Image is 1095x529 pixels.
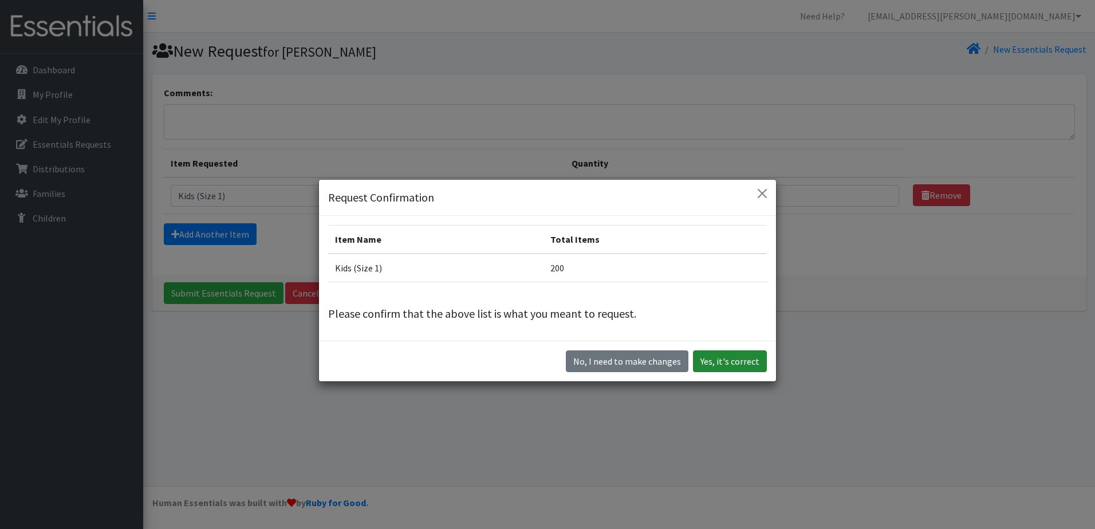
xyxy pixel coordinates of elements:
[566,350,688,372] button: No I need to make changes
[328,254,543,282] td: Kids (Size 1)
[328,226,543,254] th: Item Name
[328,189,434,206] h5: Request Confirmation
[328,305,767,322] p: Please confirm that the above list is what you meant to request.
[693,350,767,372] button: Yes, it's correct
[543,226,767,254] th: Total Items
[543,254,767,282] td: 200
[753,184,771,203] button: Close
